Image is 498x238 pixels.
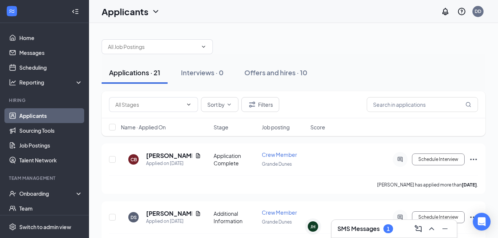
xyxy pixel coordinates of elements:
[412,153,465,165] button: Schedule Interview
[72,8,79,15] svg: Collapse
[195,211,201,216] svg: Document
[427,224,436,233] svg: ChevronUp
[457,7,466,16] svg: QuestionInfo
[412,211,465,223] button: Schedule Interview
[19,223,71,231] div: Switch to admin view
[115,100,183,109] input: All Stages
[262,123,290,131] span: Job posting
[9,79,16,86] svg: Analysis
[121,123,166,131] span: Name · Applied On
[475,8,481,14] div: DD
[310,224,316,230] div: JH
[248,100,257,109] svg: Filter
[226,102,232,108] svg: ChevronDown
[244,68,307,77] div: Offers and hires · 10
[377,182,478,188] p: [PERSON_NAME] has applied more than .
[262,209,297,216] span: Crew Member
[9,190,16,197] svg: UserCheck
[214,123,228,131] span: Stage
[367,97,478,112] input: Search in applications
[151,7,160,16] svg: ChevronDown
[181,68,224,77] div: Interviews · 0
[19,201,83,216] a: Team
[469,155,478,164] svg: Ellipses
[262,219,292,225] span: Grande Dunes
[441,224,449,233] svg: Minimize
[146,160,201,167] div: Applied on [DATE]
[108,43,198,51] input: All Job Postings
[241,97,279,112] button: Filter Filters
[396,214,405,220] svg: ActiveChat
[146,218,201,225] div: Applied on [DATE]
[19,45,83,60] a: Messages
[19,108,83,123] a: Applicants
[310,123,325,131] span: Score
[387,226,390,232] div: 1
[19,153,83,168] a: Talent Network
[19,60,83,75] a: Scheduling
[441,7,450,16] svg: Notifications
[412,223,424,235] button: ComposeMessage
[465,102,471,108] svg: MagnifyingGlass
[186,102,192,108] svg: ChevronDown
[9,175,81,181] div: Team Management
[109,68,160,77] div: Applications · 21
[19,190,76,197] div: Onboarding
[214,210,258,225] div: Additional Information
[426,223,438,235] button: ChevronUp
[131,156,137,163] div: CB
[146,209,192,218] h5: [PERSON_NAME]
[439,223,451,235] button: Minimize
[201,97,238,112] button: Sort byChevronDown
[214,152,258,167] div: Application Complete
[131,214,137,221] div: DS
[19,138,83,153] a: Job Postings
[462,182,477,188] b: [DATE]
[8,7,16,15] svg: WorkstreamLogo
[201,44,207,50] svg: ChevronDown
[19,30,83,45] a: Home
[102,5,148,18] h1: Applicants
[19,79,83,86] div: Reporting
[195,153,201,159] svg: Document
[262,161,292,167] span: Grande Dunes
[19,123,83,138] a: Sourcing Tools
[469,213,478,222] svg: Ellipses
[414,224,423,233] svg: ComposeMessage
[396,156,405,162] svg: ActiveChat
[473,213,491,231] div: Open Intercom Messenger
[262,151,297,158] span: Crew Member
[337,225,380,233] h3: SMS Messages
[207,102,225,107] span: Sort by
[9,97,81,103] div: Hiring
[146,152,192,160] h5: [PERSON_NAME]
[9,223,16,231] svg: Settings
